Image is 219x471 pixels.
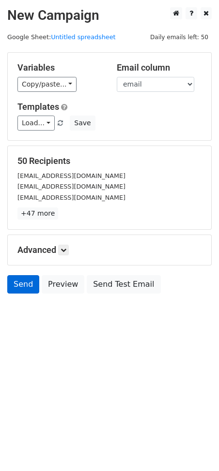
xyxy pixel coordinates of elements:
h2: New Campaign [7,7,212,24]
h5: Email column [117,62,202,73]
h5: Variables [17,62,102,73]
small: [EMAIL_ADDRESS][DOMAIN_NAME] [17,194,125,201]
small: [EMAIL_ADDRESS][DOMAIN_NAME] [17,183,125,190]
h5: Advanced [17,245,202,255]
a: Preview [42,275,84,294]
a: Daily emails left: 50 [147,33,212,41]
a: Load... [17,116,55,131]
a: Send [7,275,39,294]
iframe: Chat Widget [171,425,219,471]
a: Templates [17,102,59,112]
a: Untitled spreadsheet [51,33,115,41]
h5: 50 Recipients [17,156,202,166]
a: +47 more [17,207,58,220]
a: Send Test Email [87,275,160,294]
small: [EMAIL_ADDRESS][DOMAIN_NAME] [17,172,125,179]
small: Google Sheet: [7,33,116,41]
span: Daily emails left: 50 [147,32,212,43]
a: Copy/paste... [17,77,77,92]
button: Save [70,116,95,131]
